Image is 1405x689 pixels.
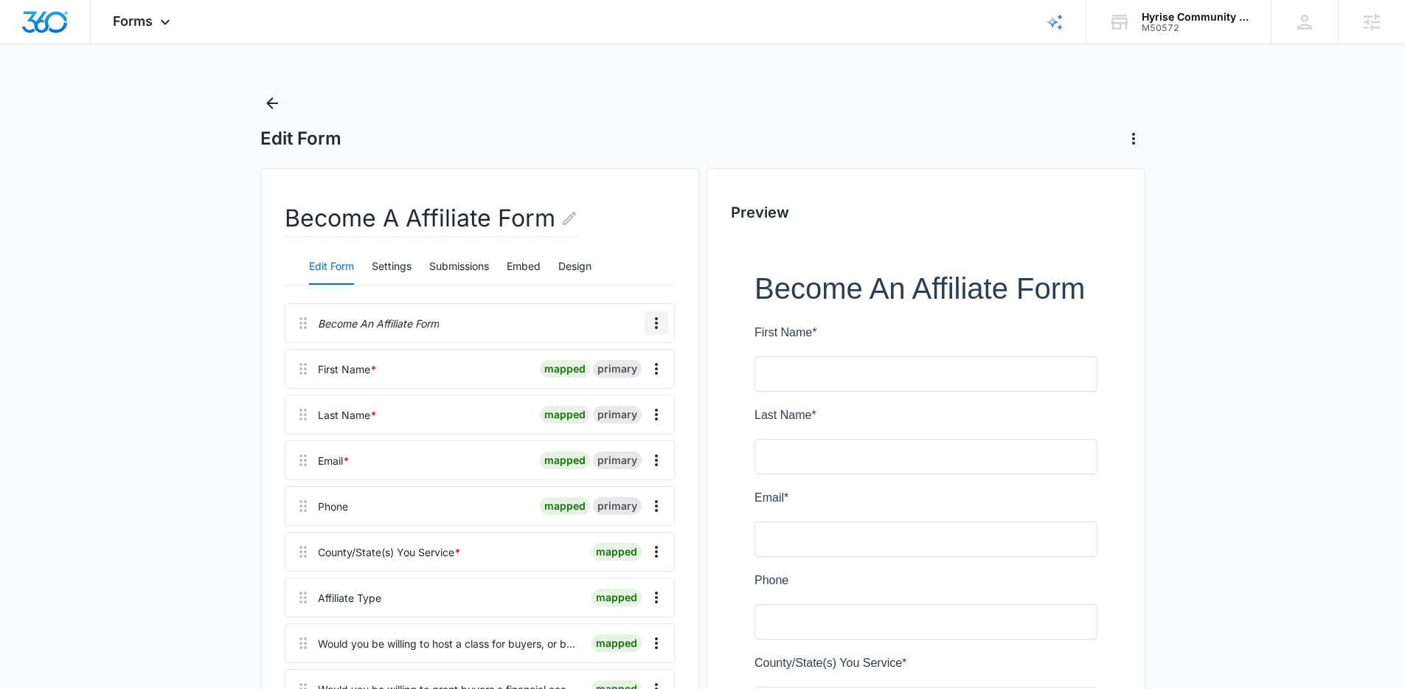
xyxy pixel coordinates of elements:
button: Back [260,91,284,115]
div: mapped [540,406,590,423]
button: Edit Form Name [561,201,578,236]
button: Overflow Menu [645,403,668,426]
div: Affiliate Type [318,590,381,606]
h2: Preview [731,201,1121,224]
div: primary [593,406,642,423]
p: Become An Affiliate Form [318,316,439,331]
div: mapped [540,360,590,378]
button: Overflow Menu [645,357,668,381]
h1: Edit Form [260,128,341,150]
div: County/State(s) You Service [318,544,461,560]
div: account name [1142,11,1249,23]
button: Overflow Menu [645,449,668,472]
div: account id [1142,23,1249,33]
div: primary [593,451,642,469]
div: mapped [592,634,642,652]
label: Yes [15,574,34,592]
button: Edit Form [309,249,354,285]
label: No [15,598,30,615]
div: mapped [592,589,642,606]
div: mapped [592,543,642,561]
div: Last Name [318,407,377,423]
button: Actions [1122,127,1145,150]
h2: Become A Affiliate Form [285,201,578,237]
button: Overflow Menu [645,494,668,518]
div: Phone [318,499,348,514]
button: Embed [507,249,541,285]
button: Overflow Menu [645,631,668,655]
button: Submissions [429,249,489,285]
button: Overflow Menu [645,311,668,335]
div: mapped [540,497,590,515]
div: primary [593,497,642,515]
span: Forms [113,13,153,29]
button: Overflow Menu [645,540,668,564]
div: mapped [540,451,590,469]
div: Would you be willing to host a class for buyers, or be a guest in a class or seminar, if asked? [318,636,580,651]
div: primary [593,360,642,378]
button: Overflow Menu [645,586,668,609]
label: Possibly [15,621,59,639]
div: Email [318,453,350,468]
div: First Name [318,361,377,377]
button: Settings [372,249,412,285]
button: Design [558,249,592,285]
